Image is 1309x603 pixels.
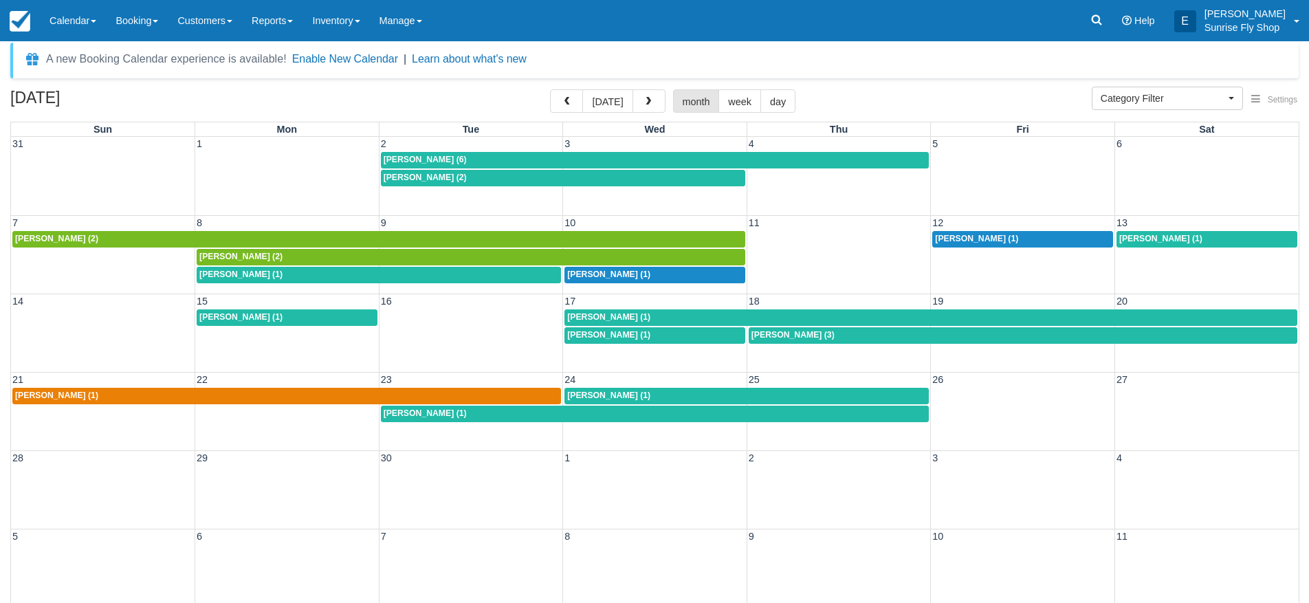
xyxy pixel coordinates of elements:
[1122,16,1132,25] i: Help
[381,406,929,422] a: [PERSON_NAME] (1)
[747,531,756,542] span: 9
[1115,138,1123,149] span: 6
[195,296,209,307] span: 15
[567,312,650,322] span: [PERSON_NAME] (1)
[195,531,203,542] span: 6
[197,309,377,326] a: [PERSON_NAME] (1)
[935,234,1018,243] span: [PERSON_NAME] (1)
[563,452,571,463] span: 1
[932,231,1113,248] a: [PERSON_NAME] (1)
[195,138,203,149] span: 1
[830,124,848,135] span: Thu
[747,374,761,385] span: 25
[760,89,795,113] button: day
[563,531,571,542] span: 8
[292,52,398,66] button: Enable New Calendar
[1115,217,1129,228] span: 13
[931,531,945,542] span: 10
[1016,124,1028,135] span: Fri
[567,391,650,400] span: [PERSON_NAME] (1)
[277,124,298,135] span: Mon
[384,155,467,164] span: [PERSON_NAME] (6)
[93,124,112,135] span: Sun
[563,217,577,228] span: 10
[563,296,577,307] span: 17
[384,173,467,182] span: [PERSON_NAME] (2)
[384,408,467,418] span: [PERSON_NAME] (1)
[1115,374,1129,385] span: 27
[563,138,571,149] span: 3
[11,296,25,307] span: 14
[1115,452,1123,463] span: 4
[15,391,98,400] span: [PERSON_NAME] (1)
[749,327,1297,344] a: [PERSON_NAME] (3)
[412,53,527,65] a: Learn about what's new
[1174,10,1196,32] div: E
[1119,234,1202,243] span: [PERSON_NAME] (1)
[10,89,184,115] h2: [DATE]
[11,374,25,385] span: 21
[1199,124,1214,135] span: Sat
[463,124,480,135] span: Tue
[195,452,209,463] span: 29
[1204,21,1286,34] p: Sunrise Fly Shop
[15,234,98,243] span: [PERSON_NAME] (2)
[582,89,632,113] button: [DATE]
[1134,15,1155,26] span: Help
[1243,90,1306,110] button: Settings
[564,327,745,344] a: [PERSON_NAME] (1)
[1092,87,1243,110] button: Category Filter
[931,374,945,385] span: 26
[751,330,835,340] span: [PERSON_NAME] (3)
[404,53,406,65] span: |
[1115,531,1129,542] span: 11
[718,89,761,113] button: week
[10,11,30,32] img: checkfront-main-nav-mini-logo.png
[1115,296,1129,307] span: 20
[564,388,929,404] a: [PERSON_NAME] (1)
[379,138,388,149] span: 2
[747,138,756,149] span: 4
[12,388,561,404] a: [PERSON_NAME] (1)
[379,296,393,307] span: 16
[1116,231,1297,248] a: [PERSON_NAME] (1)
[381,152,929,168] a: [PERSON_NAME] (6)
[379,531,388,542] span: 7
[46,51,287,67] div: A new Booking Calendar experience is available!
[567,270,650,279] span: [PERSON_NAME] (1)
[747,217,761,228] span: 11
[567,330,650,340] span: [PERSON_NAME] (1)
[563,374,577,385] span: 24
[199,312,283,322] span: [PERSON_NAME] (1)
[11,138,25,149] span: 31
[564,309,1297,326] a: [PERSON_NAME] (1)
[197,249,745,265] a: [PERSON_NAME] (2)
[379,217,388,228] span: 9
[747,296,761,307] span: 18
[673,89,720,113] button: month
[931,452,939,463] span: 3
[379,374,393,385] span: 23
[1204,7,1286,21] p: [PERSON_NAME]
[195,374,209,385] span: 22
[1268,95,1297,105] span: Settings
[644,124,665,135] span: Wed
[199,252,283,261] span: [PERSON_NAME] (2)
[931,296,945,307] span: 19
[381,170,745,186] a: [PERSON_NAME] (2)
[931,217,945,228] span: 12
[747,452,756,463] span: 2
[11,452,25,463] span: 28
[199,270,283,279] span: [PERSON_NAME] (1)
[11,531,19,542] span: 5
[11,217,19,228] span: 7
[1101,91,1225,105] span: Category Filter
[195,217,203,228] span: 8
[379,452,393,463] span: 30
[12,231,745,248] a: [PERSON_NAME] (2)
[197,267,561,283] a: [PERSON_NAME] (1)
[564,267,745,283] a: [PERSON_NAME] (1)
[931,138,939,149] span: 5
